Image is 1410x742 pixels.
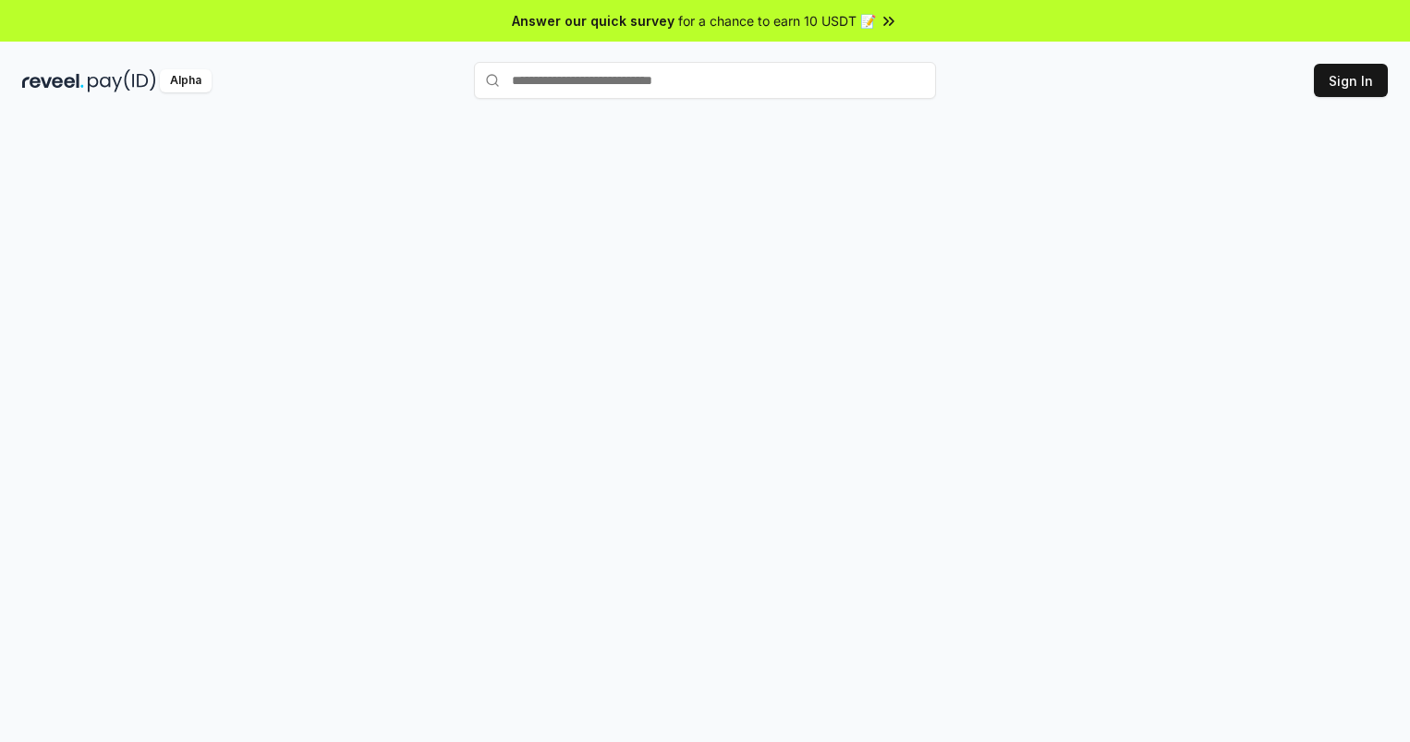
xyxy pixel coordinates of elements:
span: Answer our quick survey [512,11,675,30]
img: reveel_dark [22,69,84,92]
img: pay_id [88,69,156,92]
div: Alpha [160,69,212,92]
span: for a chance to earn 10 USDT 📝 [678,11,876,30]
button: Sign In [1314,64,1388,97]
